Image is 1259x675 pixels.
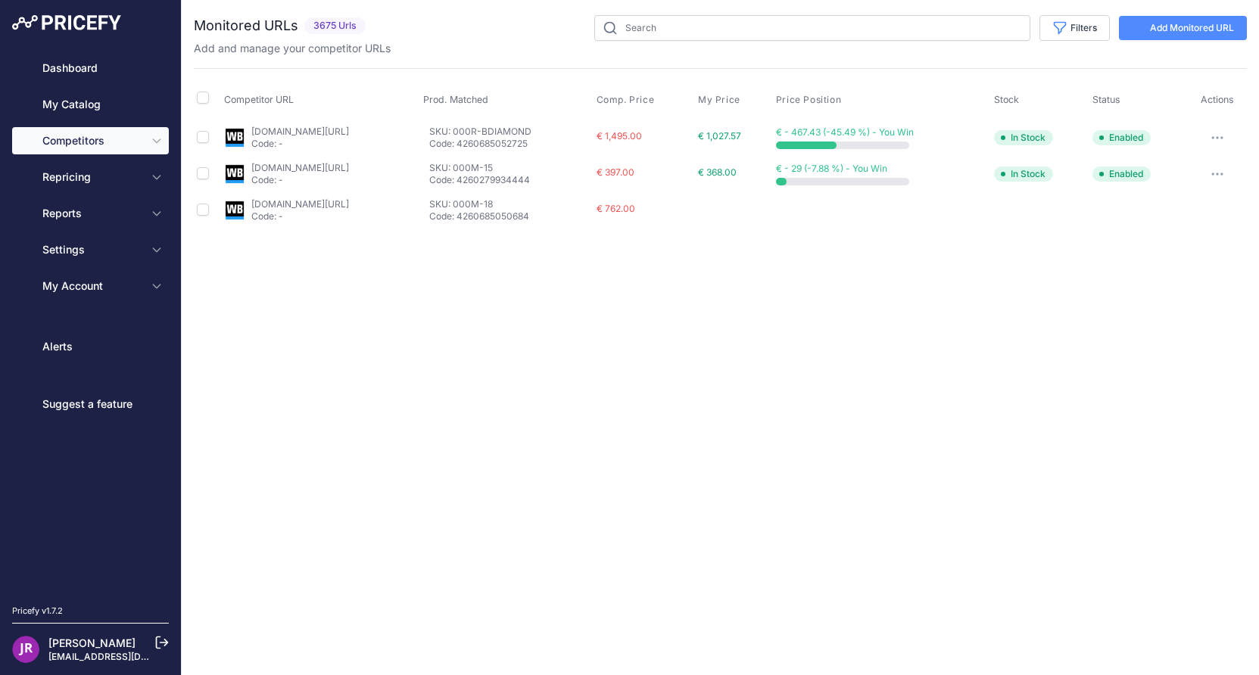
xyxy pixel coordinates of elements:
[12,236,169,263] button: Settings
[776,94,841,106] span: Price Position
[194,41,391,56] p: Add and manage your competitor URLs
[994,166,1053,182] span: In Stock
[12,54,169,586] nav: Sidebar
[1092,166,1151,182] span: Enabled
[12,272,169,300] button: My Account
[1201,94,1234,105] span: Actions
[12,15,121,30] img: Pricefy Logo
[251,126,349,137] a: [DOMAIN_NAME][URL]
[594,15,1030,41] input: Search
[429,210,591,222] p: Code: 4260685050684
[304,17,366,35] span: 3675 Urls
[42,133,142,148] span: Competitors
[42,170,142,185] span: Repricing
[224,94,294,105] span: Competitor URL
[1039,15,1110,41] button: Filters
[994,94,1019,105] span: Stock
[251,162,349,173] a: [DOMAIN_NAME][URL]
[12,333,169,360] a: Alerts
[251,210,349,222] p: Code: -
[42,242,142,257] span: Settings
[194,15,298,36] h2: Monitored URLs
[776,126,914,138] span: € - 467.43 (-45.49 %) - You Win
[776,163,887,174] span: € - 29 (-7.88 %) - You Win
[48,651,207,662] a: [EMAIL_ADDRESS][DOMAIN_NAME]
[429,198,591,210] p: SKU: 000M-18
[251,174,349,186] p: Code: -
[48,636,136,649] a: [PERSON_NAME]
[1092,94,1120,105] span: Status
[423,94,488,105] span: Prod. Matched
[1119,16,1247,40] a: Add Monitored URL
[12,163,169,191] button: Repricing
[597,130,642,142] span: € 1,495.00
[1092,130,1151,145] span: Enabled
[597,94,658,106] button: Comp. Price
[42,206,142,221] span: Reports
[12,390,169,418] a: Suggest a feature
[12,54,169,82] a: Dashboard
[597,203,635,214] span: € 762.00
[12,605,63,617] div: Pricefy v1.7.2
[429,162,591,174] p: SKU: 000M-15
[994,130,1053,145] span: In Stock
[597,166,634,178] span: € 397.00
[12,91,169,118] a: My Catalog
[698,166,737,178] span: € 368.00
[698,94,743,106] button: My Price
[429,174,591,186] p: Code: 4260279934444
[12,127,169,154] button: Competitors
[776,94,844,106] button: Price Position
[251,198,349,210] a: [DOMAIN_NAME][URL]
[42,278,142,294] span: My Account
[429,138,591,150] p: Code: 4260685052725
[12,200,169,227] button: Reports
[251,138,349,150] p: Code: -
[429,126,591,138] p: SKU: 000R-BDIAMOND
[698,130,741,142] span: € 1,027.57
[698,94,740,106] span: My Price
[597,94,655,106] span: Comp. Price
